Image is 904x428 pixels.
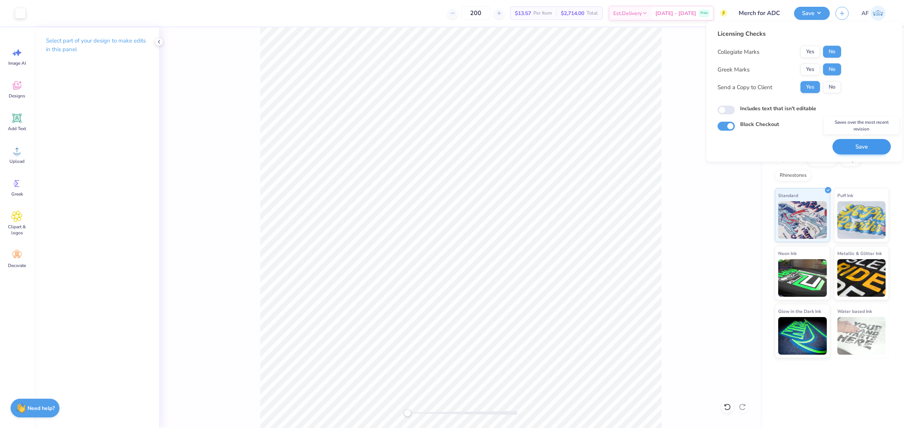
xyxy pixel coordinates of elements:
[823,64,841,76] button: No
[778,191,798,199] span: Standard
[740,105,816,112] label: Includes text that isn't editable
[461,6,490,20] input: – –
[823,81,841,93] button: No
[9,158,24,164] span: Upload
[613,9,642,17] span: Est. Delivery
[800,46,820,58] button: Yes
[701,11,708,16] span: Free
[775,170,811,181] div: Rhinestones
[740,120,779,128] label: Block Checkout
[837,307,872,315] span: Water based Ink
[837,249,882,257] span: Metallic & Glitter Ink
[800,64,820,76] button: Yes
[861,9,869,18] span: AF
[11,191,23,197] span: Greek
[832,139,891,155] button: Save
[837,317,886,355] img: Water based Ink
[515,9,531,17] span: $13.57
[718,47,759,56] div: Collegiate Marks
[800,81,820,93] button: Yes
[655,9,696,17] span: [DATE] - [DATE]
[778,259,827,297] img: Neon Ink
[824,117,899,134] div: Saves over the most recent revision
[778,249,797,257] span: Neon Ink
[778,317,827,355] img: Glow in the Dark Ink
[561,9,584,17] span: $2,714.00
[858,6,889,21] a: AF
[46,36,147,54] p: Select part of your design to make edits in this panel
[8,126,26,132] span: Add Text
[718,29,841,38] div: Licensing Checks
[837,259,886,297] img: Metallic & Glitter Ink
[778,201,827,239] img: Standard
[27,405,55,412] strong: Need help?
[5,224,29,236] span: Clipart & logos
[733,6,788,21] input: Untitled Design
[586,9,598,17] span: Total
[403,409,411,417] div: Accessibility label
[837,201,886,239] img: Puff Ink
[837,191,853,199] span: Puff Ink
[718,83,772,91] div: Send a Copy to Client
[8,263,26,269] span: Decorate
[9,93,25,99] span: Designs
[8,60,26,66] span: Image AI
[533,9,552,17] span: Per Item
[823,46,841,58] button: No
[778,307,821,315] span: Glow in the Dark Ink
[718,65,750,74] div: Greek Marks
[794,7,830,20] button: Save
[870,6,886,21] img: Ana Francesca Bustamante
